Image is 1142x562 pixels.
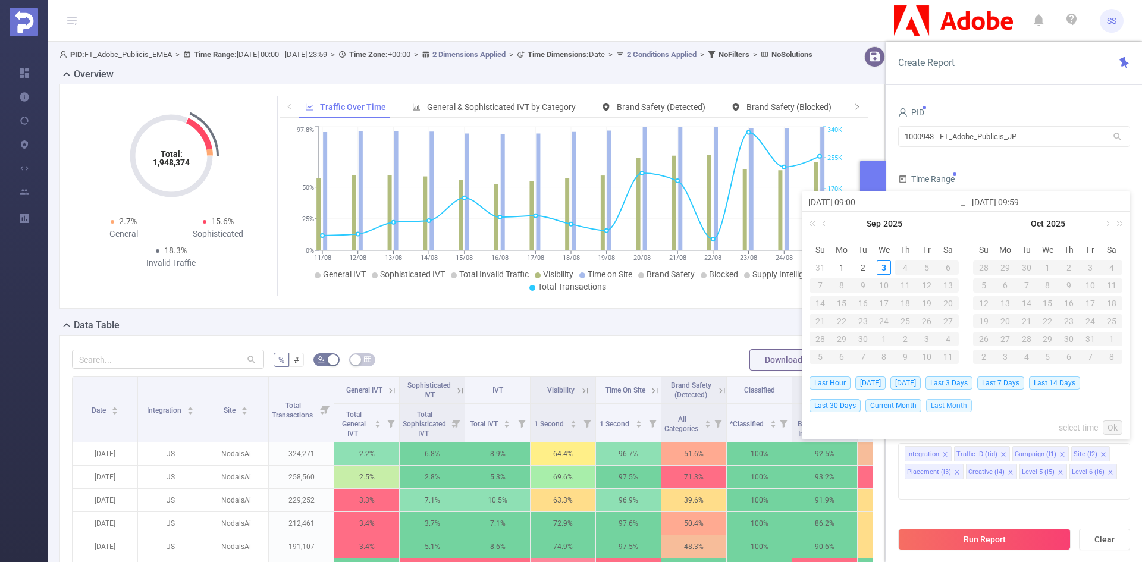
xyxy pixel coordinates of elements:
[1008,469,1014,476] i: icon: close
[916,330,937,348] td: October 3, 2025
[1016,277,1037,294] td: October 7, 2025
[327,50,338,59] span: >
[172,50,183,59] span: >
[968,464,1005,480] div: Creative (l4)
[1101,241,1122,259] th: Sat
[410,50,422,59] span: >
[852,241,874,259] th: Tue
[1016,241,1037,259] th: Tue
[456,254,473,262] tspan: 15/08
[1058,332,1080,346] div: 30
[1101,296,1122,310] div: 18
[1037,260,1059,275] div: 1
[1058,260,1080,275] div: 2
[1074,447,1097,462] div: Site (l2)
[877,260,891,275] div: 3
[349,50,388,59] b: Time Zone:
[164,246,187,255] span: 18.3%
[895,260,916,275] div: 4
[633,254,650,262] tspan: 20/08
[810,312,831,330] td: September 21, 2025
[1080,330,1101,348] td: October 31, 2025
[1058,469,1063,476] i: icon: close
[937,332,959,346] div: 4
[588,269,632,279] span: Time on Site
[1016,348,1037,366] td: November 4, 2025
[916,312,937,330] td: September 26, 2025
[854,103,861,110] i: icon: right
[709,269,738,279] span: Blocked
[827,154,842,162] tspan: 255K
[1015,447,1056,462] div: Campaign (l1)
[124,257,218,269] div: Invalid Traffic
[874,259,895,277] td: September 3, 2025
[1058,330,1080,348] td: October 30, 2025
[320,102,386,112] span: Traffic Over Time
[956,447,997,462] div: Traffic ID (tid)
[874,312,895,330] td: September 24, 2025
[937,278,959,293] div: 13
[1080,244,1101,255] span: Fr
[905,464,964,479] li: Placement (l3)
[852,350,874,364] div: 7
[937,260,959,275] div: 6
[895,332,916,346] div: 2
[937,259,959,277] td: September 6, 2025
[1058,277,1080,294] td: October 9, 2025
[994,259,1016,277] td: September 29, 2025
[1016,259,1037,277] td: September 30, 2025
[895,330,916,348] td: October 2, 2025
[874,244,895,255] span: We
[916,314,937,328] div: 26
[874,330,895,348] td: October 1, 2025
[380,269,445,279] span: Sophisticated IVT
[119,216,137,226] span: 2.7%
[1016,260,1037,275] div: 30
[810,278,831,293] div: 7
[852,294,874,312] td: September 16, 2025
[1069,464,1117,479] li: Level 6 (l6)
[808,195,960,209] input: Start date
[1080,294,1101,312] td: October 17, 2025
[1016,332,1037,346] div: 28
[994,314,1016,328] div: 20
[1101,278,1122,293] div: 11
[820,212,830,236] a: Previous month (PageUp)
[831,296,852,310] div: 15
[994,348,1016,366] td: November 3, 2025
[937,244,959,255] span: Sa
[1022,464,1055,480] div: Level 5 (l5)
[1080,241,1101,259] th: Fri
[1080,260,1101,275] div: 3
[895,296,916,310] div: 18
[907,447,939,462] div: Integration
[1016,296,1037,310] div: 14
[1101,244,1122,255] span: Sa
[1037,259,1059,277] td: October 1, 2025
[994,241,1016,259] th: Mon
[1059,416,1098,439] a: select time
[852,259,874,277] td: September 2, 2025
[865,212,882,236] a: Sep
[810,314,831,328] div: 21
[916,259,937,277] td: September 5, 2025
[1016,294,1037,312] td: October 14, 2025
[898,174,955,184] span: Time Range
[59,50,812,59] span: FT_Adobe_Publicis_EMEA [DATE] 00:00 - [DATE] 23:59 +00:00
[937,348,959,366] td: October 11, 2025
[852,330,874,348] td: September 30, 2025
[994,260,1016,275] div: 29
[1107,9,1116,33] span: SS
[297,127,314,134] tspan: 97.8%
[432,50,506,59] u: 2 Dimensions Applied
[810,350,831,364] div: 5
[898,529,1071,550] button: Run Report
[318,356,325,363] i: icon: bg-colors
[972,195,1124,209] input: End date
[313,254,331,262] tspan: 11/08
[1016,314,1037,328] div: 21
[1108,469,1113,476] i: icon: close
[302,184,314,191] tspan: 50%
[1037,294,1059,312] td: October 15, 2025
[810,296,831,310] div: 14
